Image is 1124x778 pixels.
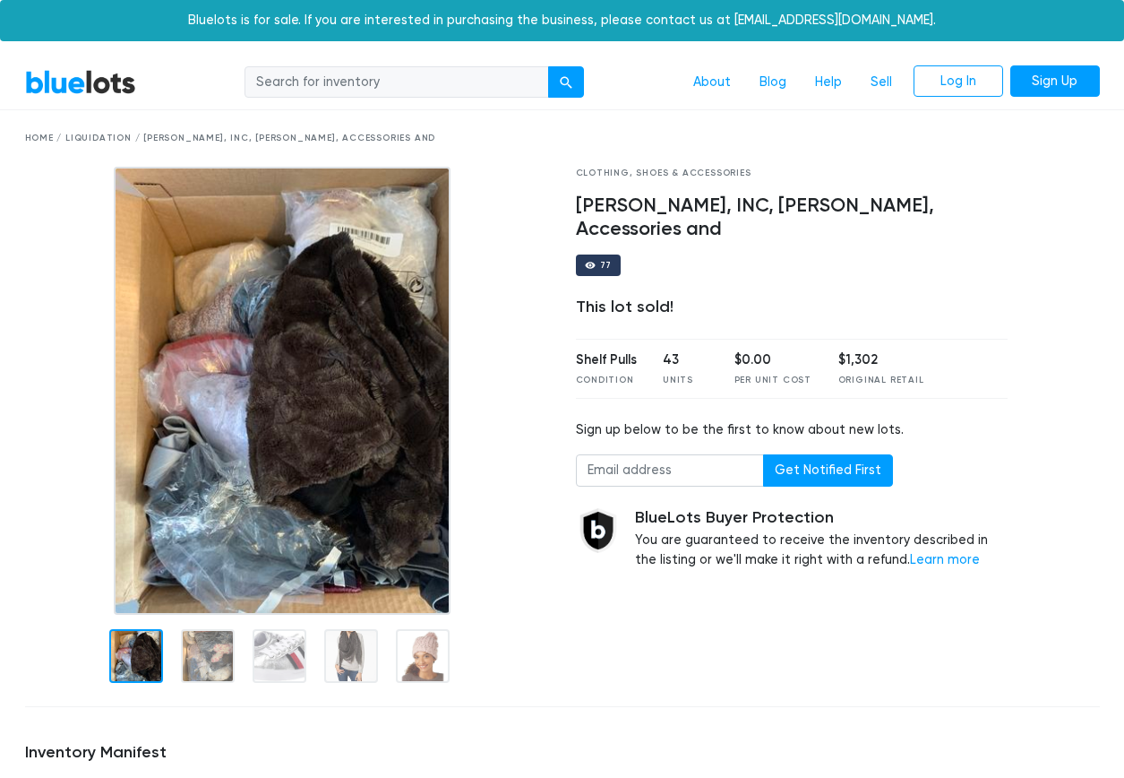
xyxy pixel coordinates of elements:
div: 77 [600,261,613,270]
button: Get Notified First [763,454,893,487]
a: Blog [745,65,801,99]
div: Clothing, Shoes & Accessories [576,167,1008,180]
div: Condition [576,374,637,387]
img: buyer_protection_shield-3b65640a83011c7d3ede35a8e5a80bfdfaa6a97447f0071c1475b91a4b0b3d01.png [576,508,621,553]
input: Email address [576,454,764,487]
div: Units [663,374,708,387]
a: Learn more [910,552,980,567]
a: About [679,65,745,99]
div: You are guaranteed to receive the inventory described in the listing or we'll make it right with ... [635,508,1008,570]
a: Log In [914,65,1003,98]
div: Per Unit Cost [734,374,811,387]
a: Help [801,65,856,99]
div: $0.00 [734,350,811,370]
h5: Inventory Manifest [25,743,1100,763]
div: Original Retail [838,374,924,387]
a: Sign Up [1010,65,1100,98]
h4: [PERSON_NAME], INC, [PERSON_NAME], Accessories and [576,194,1008,241]
div: 43 [663,350,708,370]
div: This lot sold! [576,298,1008,317]
a: BlueLots [25,69,136,95]
div: Sign up below to be the first to know about new lots. [576,420,1008,440]
div: Home / Liquidation / [PERSON_NAME], INC, [PERSON_NAME], Accessories and [25,132,1100,145]
img: 3fe76357-1d46-469c-ba15-4dec2e263b85-1661207053.jpg [114,167,450,615]
h5: BlueLots Buyer Protection [635,508,1008,528]
div: Shelf Pulls [576,350,637,370]
a: Sell [856,65,906,99]
input: Search for inventory [245,66,549,99]
div: $1,302 [838,350,924,370]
